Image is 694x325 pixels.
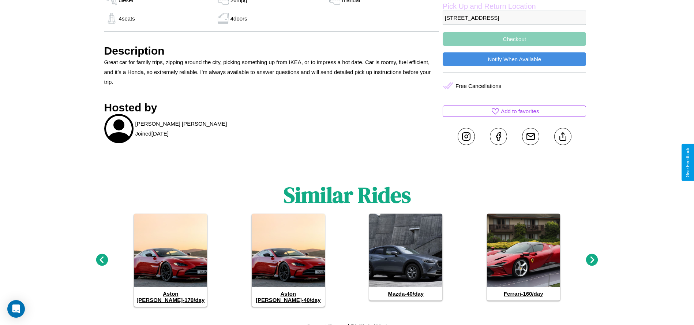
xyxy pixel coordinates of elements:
[369,287,442,300] h4: Mazda - 40 /day
[216,13,230,24] img: gas
[443,106,586,117] button: Add to favorites
[104,13,119,24] img: gas
[685,148,690,177] div: Give Feedback
[501,106,539,116] p: Add to favorites
[104,45,439,57] h3: Description
[134,214,207,307] a: Aston [PERSON_NAME]-170/day
[487,214,560,300] a: Ferrari-160/day
[119,14,135,23] p: 4 seats
[487,287,560,300] h4: Ferrari - 160 /day
[104,57,439,87] p: Great car for family trips, zipping around the city, picking something up from IKEA, or to impres...
[284,180,411,210] h1: Similar Rides
[443,32,586,46] button: Checkout
[135,119,227,129] p: [PERSON_NAME] [PERSON_NAME]
[7,300,25,318] div: Open Intercom Messenger
[443,2,586,11] label: Pick Up and Return Location
[369,214,442,300] a: Mazda-40/day
[455,81,501,91] p: Free Cancellations
[443,11,586,25] p: [STREET_ADDRESS]
[135,129,169,139] p: Joined [DATE]
[230,14,247,23] p: 4 doors
[134,287,207,307] h4: Aston [PERSON_NAME] - 170 /day
[252,214,325,307] a: Aston [PERSON_NAME]-40/day
[252,287,325,307] h4: Aston [PERSON_NAME] - 40 /day
[443,52,586,66] button: Notify When Available
[104,101,439,114] h3: Hosted by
